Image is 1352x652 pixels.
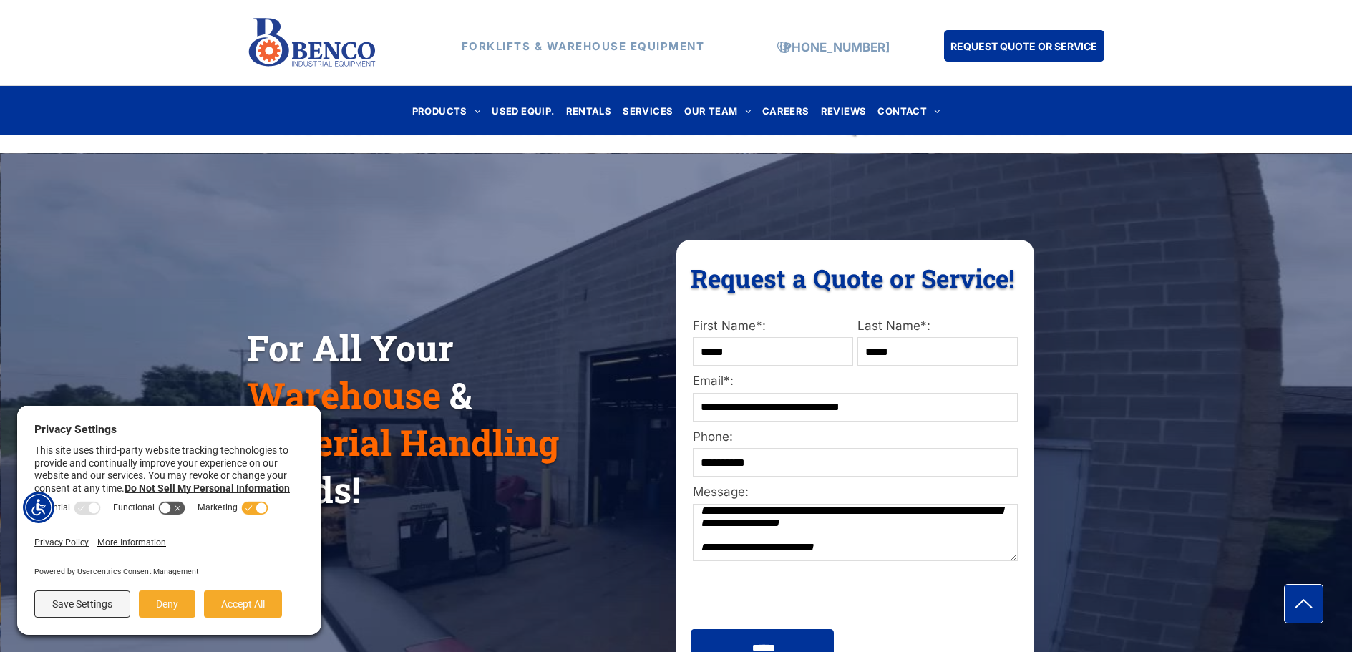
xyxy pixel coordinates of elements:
[449,371,472,419] span: &
[693,428,1018,447] label: Phone:
[247,466,360,513] span: Needs!
[779,40,890,54] a: [PHONE_NUMBER]
[247,324,454,371] span: For All Your
[693,372,1018,391] label: Email*:
[693,483,1018,502] label: Message:
[247,371,441,419] span: Warehouse
[815,101,872,120] a: REVIEWS
[757,101,815,120] a: CAREERS
[462,39,705,53] strong: FORKLIFTS & WAREHOUSE EQUIPMENT
[23,492,54,523] div: Accessibility Menu
[872,101,945,120] a: CONTACT
[560,101,618,120] a: RENTALS
[407,101,487,120] a: PRODUCTS
[692,571,888,621] iframe: reCAPTCHA
[693,317,853,336] label: First Name*:
[857,317,1018,336] label: Last Name*:
[486,101,560,120] a: USED EQUIP.
[247,419,559,466] span: Material Handling
[691,261,1015,294] span: Request a Quote or Service!
[950,33,1097,59] span: REQUEST QUOTE OR SERVICE
[617,101,679,120] a: SERVICES
[679,101,757,120] a: OUR TEAM
[944,30,1104,62] a: REQUEST QUOTE OR SERVICE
